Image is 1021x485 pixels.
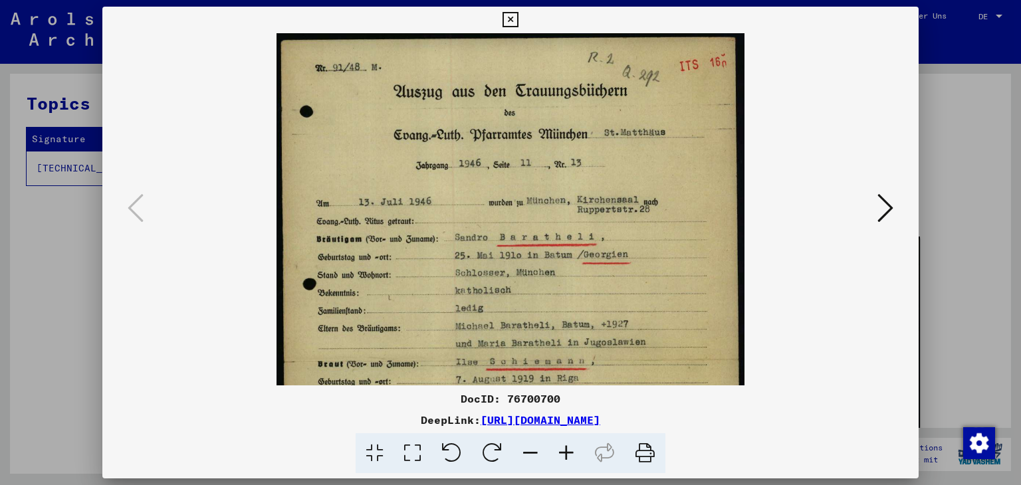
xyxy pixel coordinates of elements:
[102,391,919,407] div: DocID: 76700700
[963,427,994,458] div: Zustimmung ändern
[102,412,919,428] div: DeepLink:
[481,413,600,427] a: [URL][DOMAIN_NAME]
[963,427,995,459] img: Zustimmung ändern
